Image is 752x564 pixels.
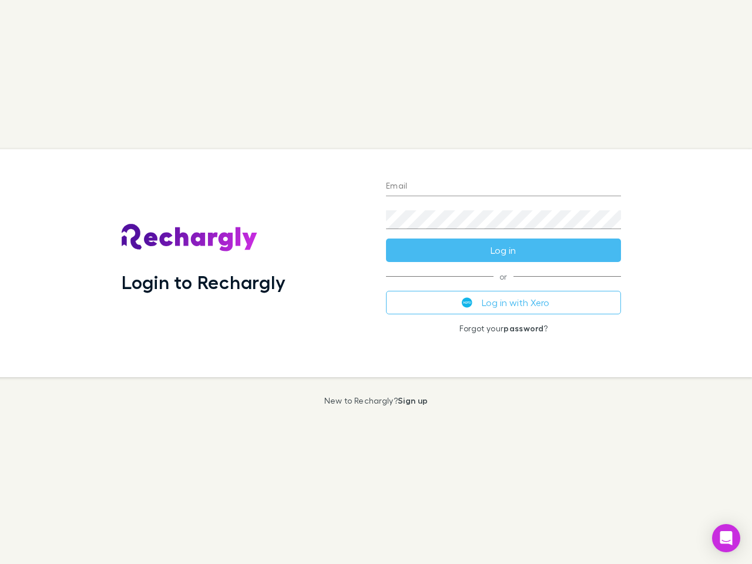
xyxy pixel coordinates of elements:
span: or [386,276,621,277]
h1: Login to Rechargly [122,271,286,293]
button: Log in [386,239,621,262]
img: Rechargly's Logo [122,224,258,252]
a: Sign up [398,395,428,405]
p: New to Rechargly? [324,396,428,405]
a: password [503,323,543,333]
img: Xero's logo [462,297,472,308]
button: Log in with Xero [386,291,621,314]
div: Open Intercom Messenger [712,524,740,552]
p: Forgot your ? [386,324,621,333]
